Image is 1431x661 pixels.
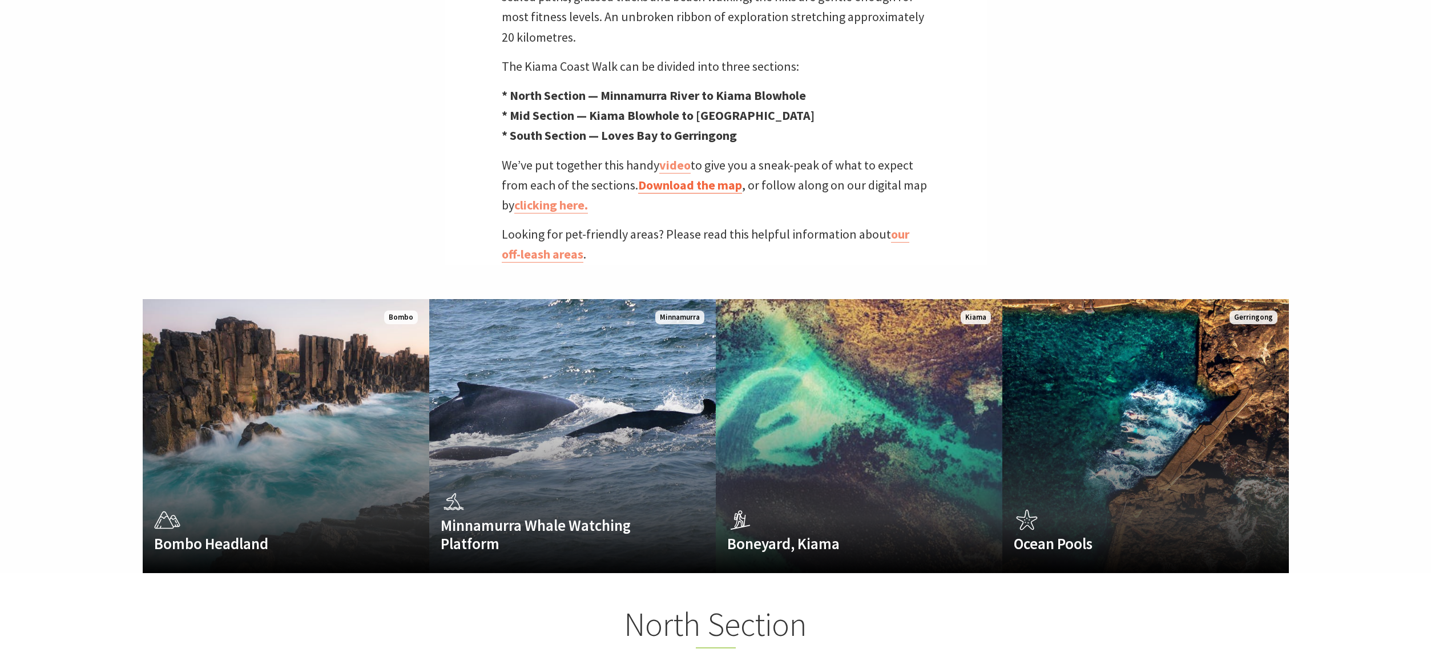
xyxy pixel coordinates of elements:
a: video [659,157,691,174]
strong: * South Section — Loves Bay to Gerringong [502,127,737,143]
span: Kiama [961,311,991,325]
p: Looking for pet-friendly areas? Please read this helpful information about . [502,224,930,264]
h4: Boneyard, Kiama [727,534,948,553]
a: our off-leash areas [502,226,909,263]
p: The Kiama Coast Walk can be divided into three sections: [502,57,930,76]
h4: Ocean Pools [1014,534,1235,553]
h4: Bombo Headland [154,534,375,553]
span: Bombo [384,311,418,325]
a: Boneyard, Kiama Kiama [716,299,1002,573]
strong: * Mid Section — Kiama Blowhole to [GEOGRAPHIC_DATA] [502,107,815,123]
a: clicking here. [514,197,588,213]
p: We’ve put together this handy to give you a sneak-peak of what to expect from each of the section... [502,155,930,216]
h2: North Section [492,604,940,649]
h4: Minnamurra Whale Watching Platform [441,516,662,553]
a: Ocean Pools Gerringong [1002,299,1289,573]
a: Minnamurra Whale Watching Platform Minnamurra [429,299,716,573]
strong: * North Section — Minnamurra River to Kiama Blowhole [502,87,806,103]
a: Bombo Headland Bombo [143,299,429,573]
span: Gerringong [1230,311,1277,325]
span: Minnamurra [655,311,704,325]
a: Download the map [638,177,742,194]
